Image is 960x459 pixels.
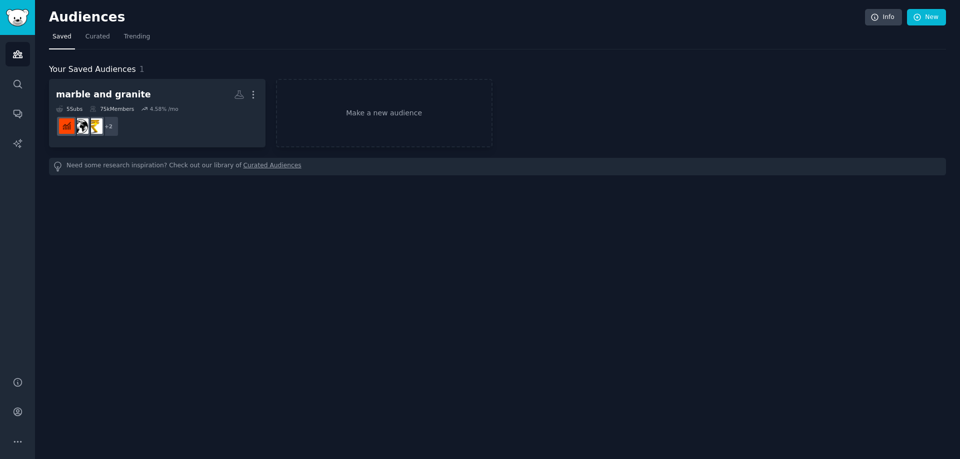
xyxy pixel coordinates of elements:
[49,63,136,76] span: Your Saved Audiences
[56,105,82,112] div: 5 Sub s
[98,116,119,137] div: + 2
[85,32,110,41] span: Curated
[907,9,946,26] a: New
[87,118,102,134] img: IndiaBusiness
[49,9,865,25] h2: Audiences
[243,161,301,172] a: Curated Audiences
[82,29,113,49] a: Curated
[73,118,88,134] img: IndianExporters
[59,118,74,134] img: exportersindia
[89,105,134,112] div: 75k Members
[49,79,265,147] a: marble and granite5Subs75kMembers4.58% /mo+2IndiaBusinessIndianExportersexportersindia
[49,29,75,49] a: Saved
[120,29,153,49] a: Trending
[124,32,150,41] span: Trending
[150,105,178,112] div: 4.58 % /mo
[865,9,902,26] a: Info
[276,79,492,147] a: Make a new audience
[49,158,946,175] div: Need some research inspiration? Check out our library of
[52,32,71,41] span: Saved
[6,9,29,26] img: GummySearch logo
[139,64,144,74] span: 1
[56,88,151,101] div: marble and granite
